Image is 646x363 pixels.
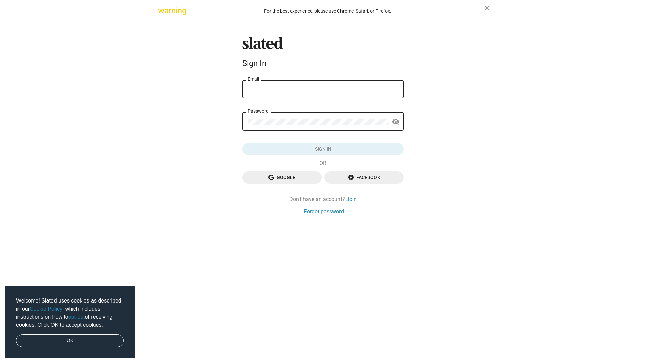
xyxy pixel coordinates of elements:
span: Welcome! Slated uses cookies as described in our , which includes instructions on how to of recei... [16,297,124,329]
div: For the best experience, please use Chrome, Safari, or Firefox. [171,7,485,16]
a: Forgot password [304,208,344,215]
span: Facebook [330,171,398,184]
mat-icon: warning [158,7,166,15]
span: Google [248,171,316,184]
a: dismiss cookie message [16,334,124,347]
a: Join [346,196,357,203]
button: Facebook [324,171,404,184]
button: Google [242,171,322,184]
div: cookieconsent [5,286,135,358]
mat-icon: visibility_off [392,117,400,127]
div: Don't have an account? [242,196,404,203]
div: Sign In [242,58,404,68]
mat-icon: close [483,4,491,12]
sl-branding: Sign In [242,37,404,71]
a: Cookie Policy [30,306,62,312]
a: opt-out [68,314,85,320]
button: Show password [389,115,402,129]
